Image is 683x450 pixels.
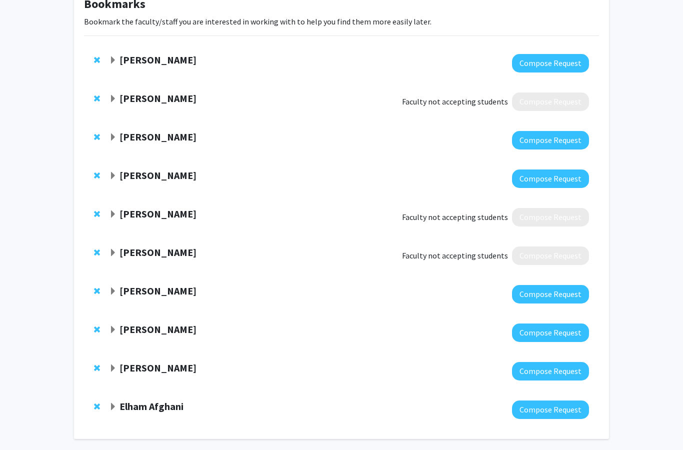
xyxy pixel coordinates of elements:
[512,285,589,303] button: Compose Request to Yannis Paulus
[94,325,100,333] span: Remove Utthara Nayar from bookmarks
[109,172,117,180] span: Expand Arvind Pathak Bookmark
[94,364,100,372] span: Remove Eric Oliver from bookmarks
[119,92,196,104] strong: [PERSON_NAME]
[109,133,117,141] span: Expand Bonnie Yeung-Luk Bookmark
[109,287,117,295] span: Expand Yannis Paulus Bookmark
[512,323,589,342] button: Compose Request to Utthara Nayar
[84,15,599,27] p: Bookmark the faculty/staff you are interested in working with to help you find them more easily l...
[402,95,508,107] span: Faculty not accepting students
[119,207,196,220] strong: [PERSON_NAME]
[109,364,117,372] span: Expand Eric Oliver Bookmark
[94,56,100,64] span: Remove John Kim from bookmarks
[119,169,196,181] strong: [PERSON_NAME]
[94,248,100,256] span: Remove Swati Agarwal from bookmarks
[119,284,196,297] strong: [PERSON_NAME]
[119,400,183,412] strong: Elham Afghani
[512,400,589,419] button: Compose Request to Elham Afghani
[109,210,117,218] span: Expand Elisabeth Glowatzki Bookmark
[512,92,589,111] button: Compose Request to Bob Johnston
[512,246,589,265] button: Compose Request to Swati Agarwal
[7,405,42,442] iframe: Chat
[109,56,117,64] span: Expand John Kim Bookmark
[109,326,117,334] span: Expand Utthara Nayar Bookmark
[119,53,196,66] strong: [PERSON_NAME]
[512,208,589,226] button: Compose Request to Elisabeth Glowatzki
[119,130,196,143] strong: [PERSON_NAME]
[109,403,117,411] span: Expand Elham Afghani Bookmark
[512,54,589,72] button: Compose Request to John Kim
[402,249,508,261] span: Faculty not accepting students
[94,171,100,179] span: Remove Arvind Pathak from bookmarks
[512,169,589,188] button: Compose Request to Arvind Pathak
[119,323,196,335] strong: [PERSON_NAME]
[94,94,100,102] span: Remove Bob Johnston from bookmarks
[512,362,589,380] button: Compose Request to Eric Oliver
[109,249,117,257] span: Expand Swati Agarwal Bookmark
[94,133,100,141] span: Remove Bonnie Yeung-Luk from bookmarks
[94,287,100,295] span: Remove Yannis Paulus from bookmarks
[109,95,117,103] span: Expand Bob Johnston Bookmark
[119,246,196,258] strong: [PERSON_NAME]
[402,211,508,223] span: Faculty not accepting students
[512,131,589,149] button: Compose Request to Bonnie Yeung-Luk
[94,210,100,218] span: Remove Elisabeth Glowatzki from bookmarks
[94,402,100,410] span: Remove Elham Afghani from bookmarks
[119,361,196,374] strong: [PERSON_NAME]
